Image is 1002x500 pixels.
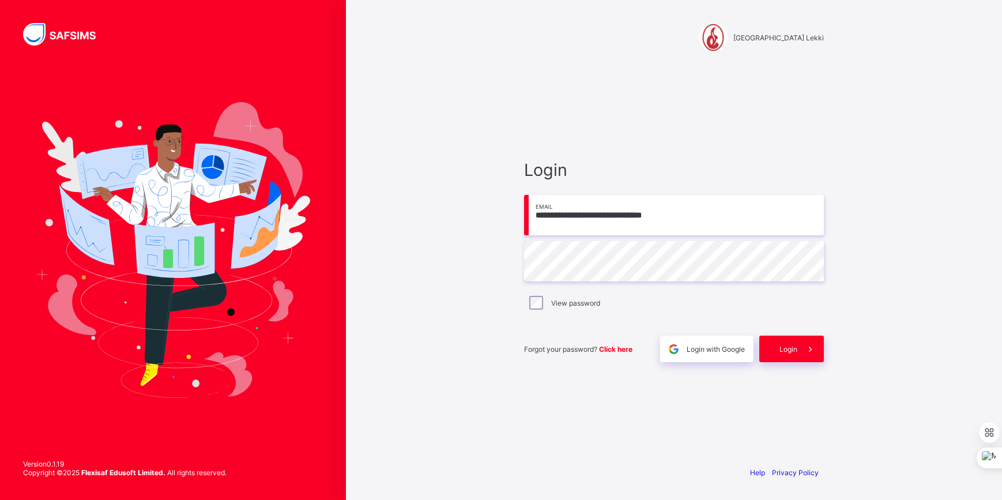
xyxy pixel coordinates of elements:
[733,33,824,42] span: [GEOGRAPHIC_DATA] Lekki
[23,468,227,477] span: Copyright © 2025 All rights reserved.
[23,23,110,46] img: SAFSIMS Logo
[779,345,797,354] span: Login
[23,460,227,468] span: Version 0.1.19
[772,468,819,477] a: Privacy Policy
[750,468,765,477] a: Help
[667,343,680,356] img: google.396cfc9801f0270233282035f929180a.svg
[524,160,824,180] span: Login
[36,102,310,397] img: Hero Image
[551,299,600,307] label: View password
[599,345,632,354] a: Click here
[81,468,165,477] strong: Flexisaf Edusoft Limited.
[524,345,632,354] span: Forgot your password?
[687,345,745,354] span: Login with Google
